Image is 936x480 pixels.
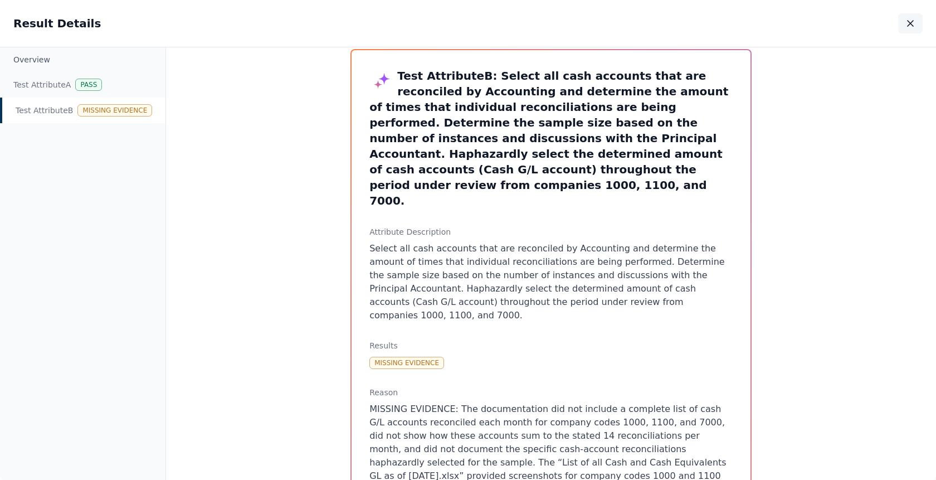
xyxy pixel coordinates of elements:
[369,242,733,322] p: Select all cash accounts that are reconciled by Accounting and determine the amount of times that...
[75,79,102,91] div: Pass
[369,387,733,398] h3: Reason
[77,104,152,117] div: Missing Evidence
[369,340,733,351] h3: Results
[13,16,101,31] h2: Result Details
[369,226,733,237] h3: Attribute Description
[369,68,733,209] h3: Test Attribute B : Select all cash accounts that are reconciled by Accounting and determine the a...
[369,357,444,369] div: Missing Evidence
